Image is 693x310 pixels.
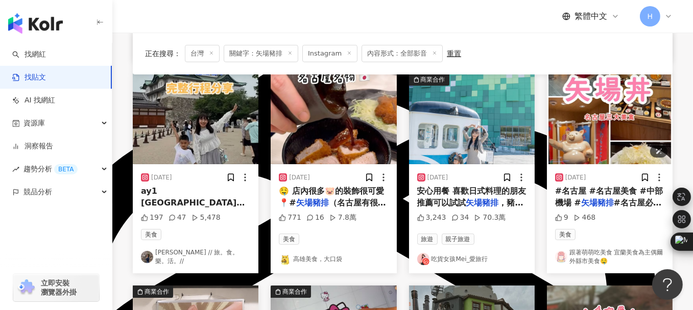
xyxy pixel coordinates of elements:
[8,13,63,34] img: logo
[169,213,186,223] div: 47
[442,234,474,245] span: 親子旅遊
[474,213,506,223] div: 70.3萬
[12,141,53,151] a: 洞察報告
[23,112,45,135] span: 資源庫
[555,248,664,266] a: KOL Avatar跟著萌萌吃美食 宜蘭美食為主偶爾外縣市美食🤤
[13,274,99,301] a: chrome extension立即安裝 瀏覽器外掛
[12,72,46,83] a: 找貼文
[447,49,461,58] div: 重置
[417,253,527,265] a: KOL Avatar吃貨女孩Mei_愛旅行
[652,269,683,300] iframe: Help Scout Beacon - Open
[16,279,36,296] img: chrome extension
[417,234,438,245] span: 旅遊
[329,213,356,223] div: 7.8萬
[279,213,301,223] div: 771
[648,11,653,22] span: H
[12,49,46,60] a: search找網紅
[151,173,172,182] div: [DATE]
[421,74,445,85] div: 商業合作
[555,213,568,223] div: 9
[417,186,527,207] span: 安心用餐 喜歡日式料理的朋友推薦可以試試
[141,229,161,240] span: 美食
[555,229,576,240] span: 美食
[282,287,307,297] div: 商業合作
[573,213,596,223] div: 468
[145,287,169,297] div: 商業合作
[575,11,607,22] span: 繁體中文
[555,186,663,207] span: #名古屋 #名古屋美食 #中部機場 #
[12,166,19,173] span: rise
[145,49,181,58] span: 正在搜尋 ：
[279,234,299,245] span: 美食
[192,213,221,223] div: 5,478
[54,164,78,174] div: BETA
[409,73,535,164] button: 商業合作
[185,45,220,62] span: 台灣
[271,73,396,164] img: post-image
[427,173,448,182] div: [DATE]
[279,253,291,265] img: KOL Avatar
[547,73,673,164] img: post-image
[296,198,329,208] mark: 矢場豬排
[141,213,163,223] div: 197
[302,45,357,62] span: Instagram
[23,158,78,180] span: 趨勢分析
[12,95,55,106] a: AI 找網紅
[41,278,77,297] span: 立即安裝 瀏覽器外掛
[141,251,153,263] img: KOL Avatar
[141,248,250,266] a: KOL Avatar[PERSON_NAME] // 旅。食。樂。活。//
[289,173,310,182] div: [DATE]
[581,198,614,208] mark: 矢場豬排
[555,251,567,263] img: KOL Avatar
[306,213,324,223] div: 16
[417,213,446,223] div: 3,243
[224,45,298,62] span: 關鍵字：矢場豬排
[565,173,586,182] div: [DATE]
[417,253,429,265] img: KOL Avatar
[466,198,499,208] mark: 矢場豬排
[279,186,384,207] span: 🤤 店內很多🐷的裝飾很可愛 📍#
[133,73,258,164] img: post-image
[409,73,535,164] img: post-image
[279,253,388,265] a: KOL Avatar高雄美食，大口袋
[451,213,469,223] div: 34
[417,198,523,230] span: ，豬排厚度很夠 吃起來不乾柴，[PERSON_NAME]
[23,180,52,203] span: 競品分析
[141,186,245,207] span: ay1 [GEOGRAPHIC_DATA]
[362,45,443,62] span: 內容形式：全部影音
[279,198,386,219] span: （名古屋有很多分店） #日本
